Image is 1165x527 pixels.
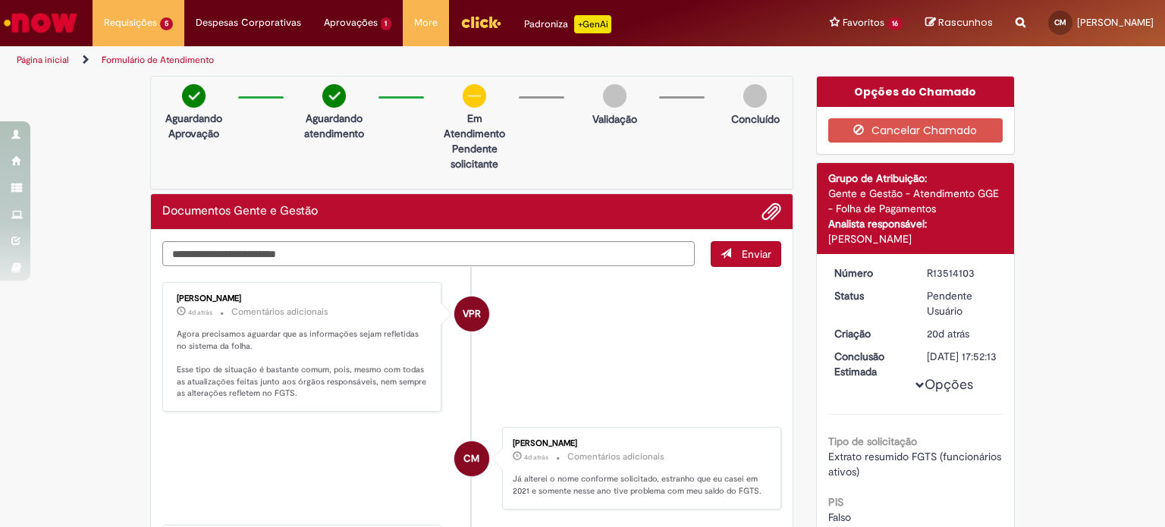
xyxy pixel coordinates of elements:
[177,294,429,303] div: [PERSON_NAME]
[828,171,1003,186] div: Grupo de Atribuição:
[188,308,212,317] time: 25/09/2025 16:19:10
[1077,16,1154,29] span: [PERSON_NAME]
[927,288,997,318] div: Pendente Usuário
[1054,17,1066,27] span: CM
[925,16,993,30] a: Rascunhos
[828,495,843,509] b: PIS
[11,46,765,74] ul: Trilhas de página
[454,296,489,331] div: Vanessa Paiva Ribeiro
[711,241,781,267] button: Enviar
[843,15,884,30] span: Favoritos
[160,17,173,30] span: 5
[513,439,765,448] div: [PERSON_NAME]
[414,15,438,30] span: More
[828,118,1003,143] button: Cancelar Chamado
[817,77,1015,107] div: Opções do Chamado
[324,15,378,30] span: Aprovações
[297,111,371,141] p: Aguardando atendimento
[823,349,916,379] dt: Conclusão Estimada
[381,17,392,30] span: 1
[731,111,780,127] p: Concluído
[742,247,771,261] span: Enviar
[438,141,511,171] p: Pendente solicitante
[828,450,1004,478] span: Extrato resumido FGTS (funcionários ativos)
[927,327,969,340] time: 10/09/2025 11:06:40
[828,231,1003,246] div: [PERSON_NAME]
[157,111,231,141] p: Aguardando Aprovação
[102,54,214,66] a: Formulário de Atendimento
[463,84,486,108] img: circle-minus.png
[823,326,916,341] dt: Criação
[188,308,212,317] span: 4d atrás
[887,17,903,30] span: 16
[2,8,80,38] img: ServiceNow
[828,216,1003,231] div: Analista responsável:
[463,441,479,477] span: CM
[761,202,781,221] button: Adicionar anexos
[463,296,481,332] span: VPR
[927,349,997,364] div: [DATE] 17:52:13
[182,84,206,108] img: check-circle-green.png
[828,186,1003,216] div: Gente e Gestão - Atendimento GGE - Folha de Pagamentos
[823,288,916,303] dt: Status
[438,111,511,141] p: Em Atendimento
[828,434,917,448] b: Tipo de solicitação
[927,265,997,281] div: R13514103
[162,241,695,267] textarea: Digite sua mensagem aqui...
[513,473,765,497] p: Já alterei o nome conforme solicitado, estranho que eu casei em 2021 e somente nesse ano tive pro...
[322,84,346,108] img: check-circle-green.png
[823,265,916,281] dt: Número
[231,306,328,318] small: Comentários adicionais
[603,84,626,108] img: img-circle-grey.png
[17,54,69,66] a: Página inicial
[196,15,301,30] span: Despesas Corporativas
[524,453,548,462] time: 25/09/2025 15:42:08
[524,15,611,33] div: Padroniza
[177,328,429,400] p: Agora precisamos aguardar que as informações sejam refletidas no sistema da folha. Esse tipo de s...
[927,327,969,340] span: 20d atrás
[927,326,997,341] div: 10/09/2025 11:06:40
[460,11,501,33] img: click_logo_yellow_360x200.png
[828,510,851,524] span: Falso
[743,84,767,108] img: img-circle-grey.png
[104,15,157,30] span: Requisições
[162,205,318,218] h2: Documentos Gente e Gestão Histórico de tíquete
[524,453,548,462] span: 4d atrás
[574,15,611,33] p: +GenAi
[592,111,637,127] p: Validação
[567,450,664,463] small: Comentários adicionais
[454,441,489,476] div: Carla Castilho Martiniano
[938,15,993,30] span: Rascunhos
